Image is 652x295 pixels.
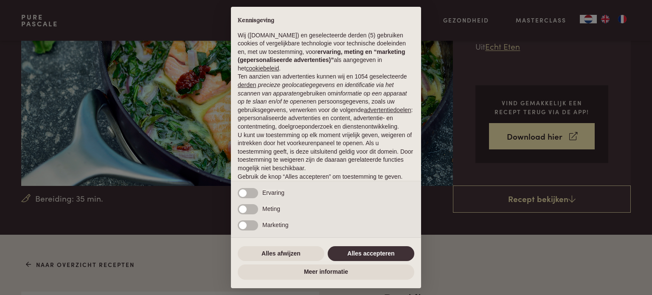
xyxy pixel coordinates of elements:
strong: ervaring, meting en “marketing (gepersonaliseerde advertenties)” [238,48,405,64]
em: precieze geolocatiegegevens en identificatie via het scannen van apparaten [238,81,393,97]
p: U kunt uw toestemming op elk moment vrijelijk geven, weigeren of intrekken door het voorkeurenpan... [238,131,414,173]
button: Alles afwijzen [238,246,324,261]
span: Meting [262,205,280,212]
button: advertentiedoelen [364,106,411,115]
button: Alles accepteren [328,246,414,261]
p: Wij ([DOMAIN_NAME]) en geselecteerde derden (5) gebruiken cookies of vergelijkbare technologie vo... [238,31,414,73]
p: Gebruik de knop “Alles accepteren” om toestemming te geven. Gebruik de knop “Alles afwijzen” om d... [238,173,414,198]
span: Ervaring [262,189,284,196]
a: cookiebeleid [246,65,279,72]
button: Meer informatie [238,264,414,280]
em: informatie op een apparaat op te slaan en/of te openen [238,90,407,105]
h2: Kennisgeving [238,17,414,25]
span: Marketing [262,222,288,228]
button: derden [238,81,256,90]
p: Ten aanzien van advertenties kunnen wij en 1054 geselecteerde gebruiken om en persoonsgegevens, z... [238,73,414,131]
